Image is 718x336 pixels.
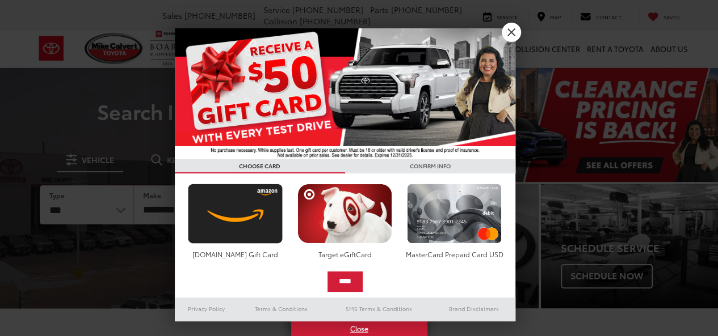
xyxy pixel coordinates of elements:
a: Brand Disclaimers [433,302,515,316]
div: [DOMAIN_NAME] Gift Card [185,249,285,259]
a: SMS Terms & Conditions [325,302,433,316]
img: targetcard.png [295,184,395,244]
div: MasterCard Prepaid Card USD [404,249,505,259]
a: Privacy Policy [175,302,238,316]
div: Target eGiftCard [295,249,395,259]
img: amazoncard.png [185,184,285,244]
h3: CHOOSE CARD [175,159,345,173]
img: mastercard.png [404,184,505,244]
img: 55838_top_625864.jpg [175,28,515,159]
h3: CONFIRM INFO [345,159,515,173]
a: Terms & Conditions [238,302,325,316]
